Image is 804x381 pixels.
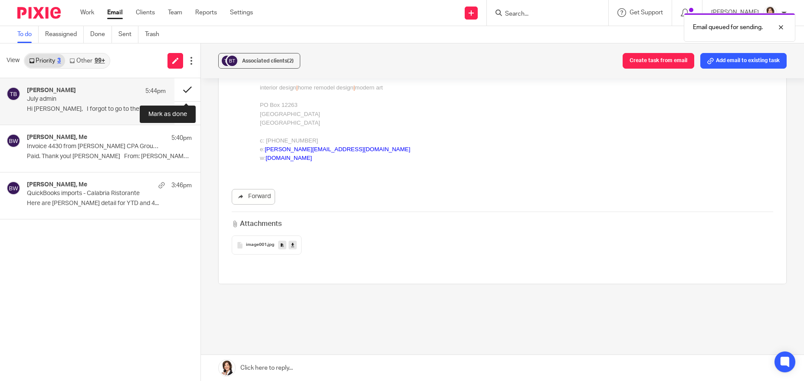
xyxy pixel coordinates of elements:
[218,53,300,69] button: Associated clients(2)
[145,87,166,96] p: 5:44pm
[45,26,84,43] a: Reassigned
[232,235,302,255] button: image001.jpg
[27,96,138,103] p: July admin
[136,8,155,17] a: Clients
[65,54,109,68] a: Other99+
[7,87,20,101] img: svg%3E
[27,134,87,141] h4: [PERSON_NAME], Me
[25,54,65,68] a: Priority3
[5,181,151,187] a: [PERSON_NAME][EMAIL_ADDRESS][DOMAIN_NAME]
[93,119,95,126] span: |
[287,58,294,63] span: (2)
[226,54,239,67] img: svg%3E
[7,181,20,195] img: svg%3E
[27,143,159,150] p: Invoice 4430 from [PERSON_NAME] CPA Group, PLLC
[6,189,52,196] a: [DOMAIN_NAME]
[246,242,267,248] span: image001
[17,7,61,19] img: Pixie
[171,134,192,142] p: 5:40pm
[232,219,281,229] h3: Attachments
[693,23,763,32] p: Email queued for sending.
[57,58,61,64] div: 3
[95,119,123,126] span: modern art
[27,181,87,189] h4: [PERSON_NAME], Me
[171,181,192,190] p: 3:46pm
[623,53,694,69] button: Create task from email
[27,200,192,207] p: Here are [PERSON_NAME] detail for YTD and 4...
[242,58,294,63] span: Associated clients
[27,190,159,197] p: QuickBooks imports - Calabria Ristorante
[36,119,38,126] span: |
[27,153,192,160] p: Paid. Thank you! [PERSON_NAME] From: [PERSON_NAME]...
[763,6,777,20] img: BW%20Website%203%20-%20square.jpg
[27,106,166,113] p: Hi [PERSON_NAME], I forgot to go to the post...
[267,242,274,248] span: .jpg
[90,26,112,43] a: Done
[700,53,787,69] button: Add email to existing task
[145,26,166,43] a: Trash
[220,54,233,67] img: svg%3E
[232,189,275,205] a: Forward
[80,8,94,17] a: Work
[7,134,20,148] img: svg%3E
[95,58,105,64] div: 99+
[17,26,39,43] a: To do
[195,8,217,17] a: Reports
[230,8,253,17] a: Settings
[168,8,182,17] a: Team
[7,56,20,65] span: View
[38,119,93,126] span: home remodel design
[107,8,123,17] a: Email
[27,87,76,94] h4: [PERSON_NAME]
[118,26,138,43] a: Sent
